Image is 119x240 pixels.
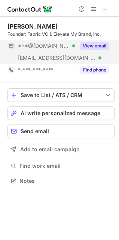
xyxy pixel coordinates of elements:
span: Send email [21,128,49,134]
span: Find work email [19,163,112,169]
span: ***@[DOMAIN_NAME] [18,43,70,49]
button: AI write personalized message [7,106,115,120]
button: Add to email campaign [7,143,115,156]
img: ContactOut v5.3.10 [7,5,52,14]
div: Founder: Fabric VC & Elevate My Brand, Inc. [7,31,115,38]
button: save-profile-one-click [7,88,115,102]
button: Reveal Button [80,66,109,74]
button: Notes [7,176,115,186]
div: [PERSON_NAME] [7,23,58,30]
button: Find work email [7,161,115,171]
span: Add to email campaign [20,146,80,152]
span: [EMAIL_ADDRESS][DOMAIN_NAME] [18,55,96,61]
button: Send email [7,125,115,138]
button: Reveal Button [80,42,109,50]
div: Save to List / ATS / CRM [21,92,101,98]
span: AI write personalized message [21,110,100,116]
span: Notes [19,178,112,184]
